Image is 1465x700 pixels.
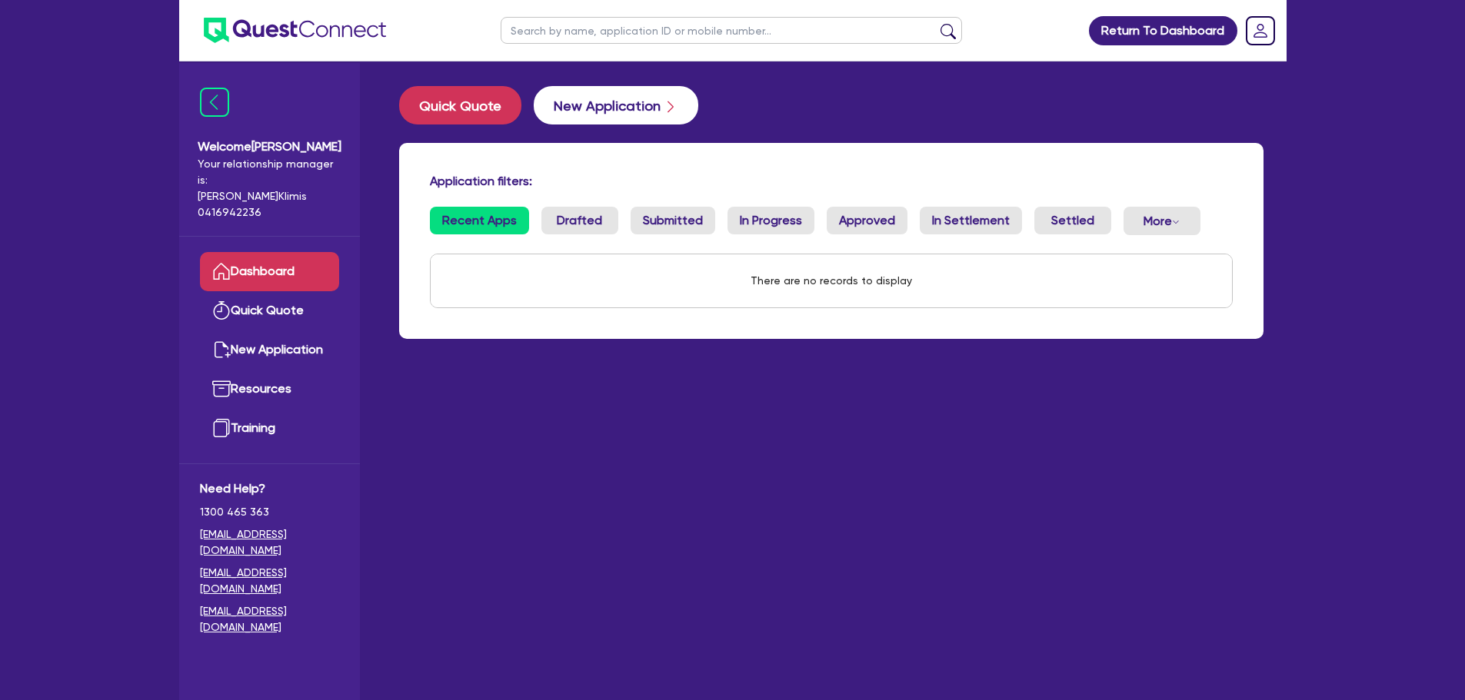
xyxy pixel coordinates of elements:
[430,174,1233,188] h4: Application filters:
[631,207,715,234] a: Submitted
[200,88,229,117] img: icon-menu-close
[200,291,339,330] a: Quick Quote
[198,138,341,156] span: Welcome [PERSON_NAME]
[1240,11,1280,51] a: Dropdown toggle
[212,301,231,320] img: quick-quote
[200,526,339,559] a: [EMAIL_ADDRESS][DOMAIN_NAME]
[200,565,339,597] a: [EMAIL_ADDRESS][DOMAIN_NAME]
[212,340,231,359] img: new-application
[430,207,529,234] a: Recent Apps
[501,17,962,44] input: Search by name, application ID or mobile number...
[1034,207,1111,234] a: Settled
[827,207,907,234] a: Approved
[728,207,814,234] a: In Progress
[920,207,1022,234] a: In Settlement
[198,156,341,221] span: Your relationship manager is: [PERSON_NAME] Klimis 0416942236
[212,419,231,437] img: training
[200,252,339,291] a: Dashboard
[200,370,339,409] a: Resources
[541,207,618,234] a: Drafted
[1089,16,1237,45] a: Return To Dashboard
[1124,207,1200,235] button: Dropdown toggle
[200,504,339,520] span: 1300 465 363
[732,254,931,307] div: There are no records to display
[399,86,521,124] button: Quick Quote
[200,479,339,498] span: Need Help?
[399,86,534,124] a: Quick Quote
[200,409,339,448] a: Training
[212,380,231,398] img: resources
[200,603,339,635] a: [EMAIL_ADDRESS][DOMAIN_NAME]
[204,18,386,43] img: quest-connect-logo-blue
[534,86,698,124] button: New Application
[200,330,339,370] a: New Application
